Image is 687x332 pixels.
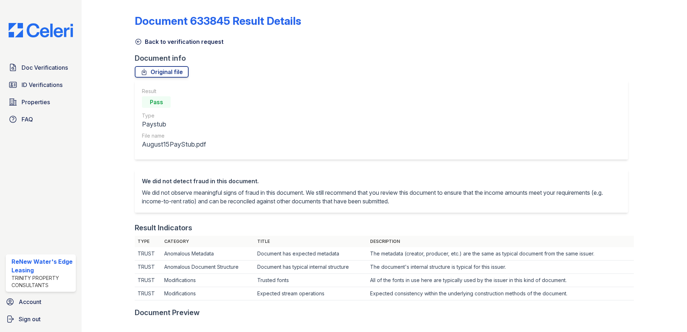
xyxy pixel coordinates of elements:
[135,236,161,247] th: Type
[19,298,41,306] span: Account
[135,66,189,78] a: Original file
[161,274,254,287] td: Modifications
[135,287,161,300] td: TRUST
[6,95,76,109] a: Properties
[22,98,50,106] span: Properties
[142,188,621,206] p: We did not observe meaningful signs of fraud in this document. We still recommend that you review...
[135,260,161,274] td: TRUST
[254,247,367,260] td: Document has expected metadata
[6,78,76,92] a: ID Verifications
[11,275,73,289] div: Trinity Property Consultants
[19,315,41,323] span: Sign out
[22,63,68,72] span: Doc Verifications
[254,260,367,274] td: Document has typical internal structure
[367,247,634,260] td: The metadata (creator, producer, etc.) are the same as typical document from the same issuer.
[142,132,206,139] div: File name
[135,274,161,287] td: TRUST
[135,223,192,233] div: Result Indicators
[3,295,79,309] a: Account
[142,96,171,108] div: Pass
[135,53,634,63] div: Document info
[161,287,254,300] td: Modifications
[135,247,161,260] td: TRUST
[254,236,367,247] th: Title
[367,287,634,300] td: Expected consistency within the underlying construction methods of the document.
[367,274,634,287] td: All of the fonts in use here are typically used by the issuer in this kind of document.
[22,80,63,89] span: ID Verifications
[22,115,33,124] span: FAQ
[142,139,206,149] div: August15PayStub.pdf
[135,308,200,318] div: Document Preview
[11,257,73,275] div: ReNew Water's Edge Leasing
[254,287,367,300] td: Expected stream operations
[161,247,254,260] td: Anomalous Metadata
[367,260,634,274] td: The document's internal structure is typical for this issuer.
[367,236,634,247] th: Description
[3,312,79,326] a: Sign out
[3,23,79,37] img: CE_Logo_Blue-a8612792a0a2168367f1c8372b55b34899dd931a85d93a1a3d3e32e68fde9ad4.png
[6,60,76,75] a: Doc Verifications
[254,274,367,287] td: Trusted fonts
[135,14,301,27] a: Document 633845 Result Details
[6,112,76,126] a: FAQ
[161,236,254,247] th: Category
[135,37,223,46] a: Back to verification request
[142,177,621,185] div: We did not detect fraud in this document.
[142,119,206,129] div: Paystub
[142,112,206,119] div: Type
[142,88,206,95] div: Result
[657,303,680,325] iframe: chat widget
[161,260,254,274] td: Anomalous Document Structure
